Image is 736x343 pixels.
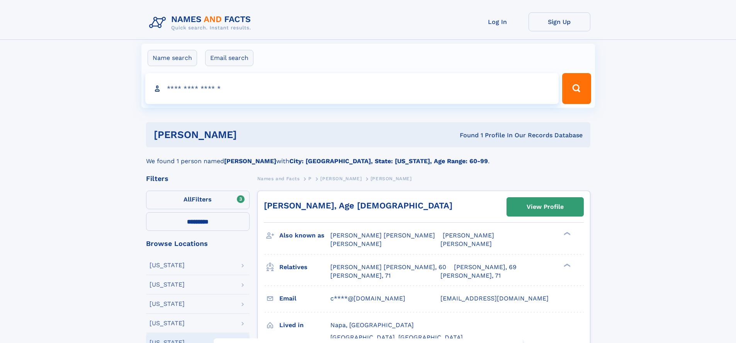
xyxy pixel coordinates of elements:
[443,232,494,239] span: [PERSON_NAME]
[371,176,412,181] span: [PERSON_NAME]
[264,201,452,210] a: [PERSON_NAME], Age [DEMOGRAPHIC_DATA]
[289,157,488,165] b: City: [GEOGRAPHIC_DATA], State: [US_STATE], Age Range: 60-99
[320,174,362,183] a: [PERSON_NAME]
[150,301,185,307] div: [US_STATE]
[440,295,549,302] span: [EMAIL_ADDRESS][DOMAIN_NAME]
[330,240,382,247] span: [PERSON_NAME]
[150,320,185,326] div: [US_STATE]
[146,175,250,182] div: Filters
[146,240,250,247] div: Browse Locations
[308,176,312,181] span: P
[184,196,192,203] span: All
[467,12,529,31] a: Log In
[279,229,330,242] h3: Also known as
[279,292,330,305] h3: Email
[562,231,571,236] div: ❯
[279,319,330,332] h3: Lived in
[308,174,312,183] a: P
[148,50,197,66] label: Name search
[507,198,583,216] a: View Profile
[145,73,559,104] input: search input
[330,232,435,239] span: [PERSON_NAME] [PERSON_NAME]
[205,50,253,66] label: Email search
[348,131,583,140] div: Found 1 Profile In Our Records Database
[146,191,250,209] label: Filters
[146,12,257,33] img: Logo Names and Facts
[562,263,571,268] div: ❯
[330,321,414,329] span: Napa, [GEOGRAPHIC_DATA]
[279,261,330,274] h3: Relatives
[454,263,517,271] a: [PERSON_NAME], 69
[562,73,591,104] button: Search Button
[440,240,492,247] span: [PERSON_NAME]
[527,198,564,216] div: View Profile
[330,271,391,280] a: [PERSON_NAME], 71
[529,12,590,31] a: Sign Up
[257,174,300,183] a: Names and Facts
[150,282,185,288] div: [US_STATE]
[154,130,348,140] h1: [PERSON_NAME]
[330,334,463,341] span: [GEOGRAPHIC_DATA], [GEOGRAPHIC_DATA]
[320,176,362,181] span: [PERSON_NAME]
[440,271,501,280] a: [PERSON_NAME], 71
[224,157,276,165] b: [PERSON_NAME]
[150,262,185,268] div: [US_STATE]
[330,263,446,271] a: [PERSON_NAME] [PERSON_NAME], 60
[146,147,590,166] div: We found 1 person named with .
